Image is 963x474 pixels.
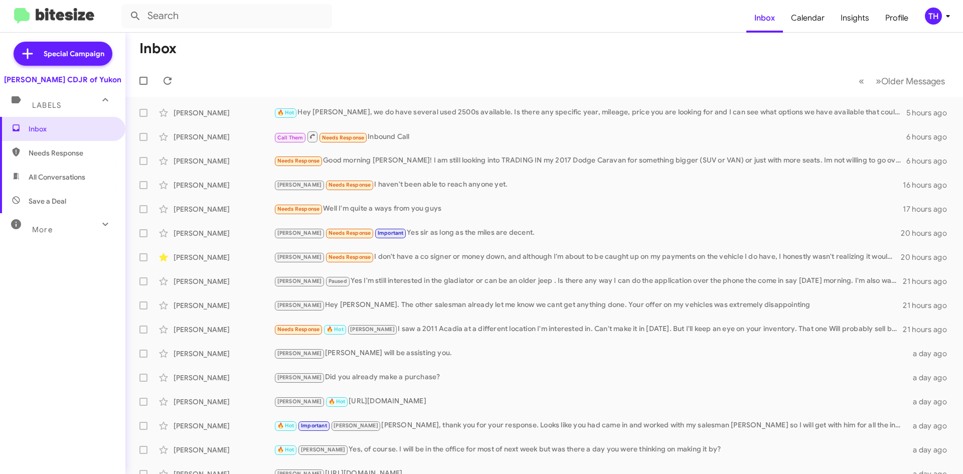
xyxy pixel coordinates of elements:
div: Yes, of course. I will be in the office for most of next week but was there a day you were thinki... [274,444,907,455]
span: 🔥 Hot [277,446,294,453]
span: 🔥 Hot [277,109,294,116]
span: Needs Response [29,148,114,158]
span: 🔥 Hot [329,398,346,405]
span: « [859,75,864,87]
div: a day ago [907,349,955,359]
a: Calendar [783,4,833,33]
div: a day ago [907,397,955,407]
span: [PERSON_NAME] [277,302,322,308]
span: More [32,225,53,234]
div: 21 hours ago [903,300,955,310]
div: [PERSON_NAME] [174,325,274,335]
span: Needs Response [277,326,320,333]
div: [PERSON_NAME] [174,180,274,190]
a: Inbox [746,4,783,33]
div: I haven't been able to reach anyone yet. [274,179,903,191]
div: 21 hours ago [903,276,955,286]
div: a day ago [907,373,955,383]
div: [PERSON_NAME] [174,132,274,142]
div: Hey [PERSON_NAME]. The other salesman already let me know we cant get anything done. Your offer o... [274,299,903,311]
span: » [876,75,881,87]
div: a day ago [907,421,955,431]
span: [PERSON_NAME] [277,398,322,405]
div: 20 hours ago [901,252,955,262]
span: Call Them [277,134,303,141]
span: Needs Response [329,230,371,236]
a: Profile [877,4,916,33]
div: [PERSON_NAME] [174,300,274,310]
div: [URL][DOMAIN_NAME] [274,396,907,407]
div: [PERSON_NAME] [174,445,274,455]
div: Hey [PERSON_NAME], we do have several used 2500s available. Is there any specific year, mileage, ... [274,107,906,118]
div: [PERSON_NAME] will be assisting you. [274,348,907,359]
span: [PERSON_NAME] [277,350,322,357]
div: [PERSON_NAME] [174,421,274,431]
span: Needs Response [329,254,371,260]
div: [PERSON_NAME] [174,252,274,262]
button: TH [916,8,952,25]
span: All Conversations [29,172,85,182]
span: Needs Response [329,182,371,188]
div: 17 hours ago [903,204,955,214]
div: 6 hours ago [906,156,955,166]
button: Previous [853,71,870,91]
div: [PERSON_NAME] [174,373,274,383]
div: I don't have a co signer or money down, and although I'm about to be caught up on my payments on ... [274,251,901,263]
div: [PERSON_NAME] [174,156,274,166]
div: TH [925,8,942,25]
div: [PERSON_NAME] [174,204,274,214]
span: [PERSON_NAME] [277,182,322,188]
div: Yes I'm still interested in the gladiator or can be an older jeep . Is there any way I can do the... [274,275,903,287]
span: Special Campaign [44,49,104,59]
div: [PERSON_NAME], thank you for your response. Looks like you had came in and worked with my salesma... [274,420,907,431]
a: Special Campaign [14,42,112,66]
div: [PERSON_NAME] [174,397,274,407]
span: 🔥 Hot [327,326,344,333]
span: 🔥 Hot [277,422,294,429]
h1: Inbox [139,41,177,57]
div: 21 hours ago [903,325,955,335]
span: Paused [329,278,347,284]
div: Inbound Call [274,130,906,143]
div: 16 hours ago [903,180,955,190]
span: [PERSON_NAME] [277,374,322,381]
span: [PERSON_NAME] [301,446,346,453]
button: Next [870,71,951,91]
span: [PERSON_NAME] [277,278,322,284]
span: Important [301,422,327,429]
div: Good morning [PERSON_NAME]! I am still looking into TRADING IN my 2017 Dodge Caravan for somethin... [274,155,906,167]
div: 6 hours ago [906,132,955,142]
div: Did you already make a purchase? [274,372,907,383]
div: a day ago [907,445,955,455]
span: [PERSON_NAME] [334,422,378,429]
span: Inbox [29,124,114,134]
div: I saw a 2011 Acadia at a different location I'm interested in. Can't make it in [DATE]. But I'll ... [274,324,903,335]
span: Needs Response [322,134,365,141]
div: 5 hours ago [906,108,955,118]
div: [PERSON_NAME] CDJR of Yukon [4,75,121,85]
span: Labels [32,101,61,110]
span: Save a Deal [29,196,66,206]
input: Search [121,4,332,28]
div: [PERSON_NAME] [174,108,274,118]
div: [PERSON_NAME] [174,349,274,359]
div: Yes sir as long as the miles are decent. [274,227,901,239]
div: 20 hours ago [901,228,955,238]
span: [PERSON_NAME] [350,326,395,333]
nav: Page navigation example [853,71,951,91]
div: [PERSON_NAME] [174,276,274,286]
span: Needs Response [277,206,320,212]
span: Needs Response [277,157,320,164]
span: [PERSON_NAME] [277,230,322,236]
span: Important [378,230,404,236]
span: Older Messages [881,76,945,87]
a: Insights [833,4,877,33]
div: Well I'm quite a ways from you guys [274,203,903,215]
div: [PERSON_NAME] [174,228,274,238]
span: [PERSON_NAME] [277,254,322,260]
